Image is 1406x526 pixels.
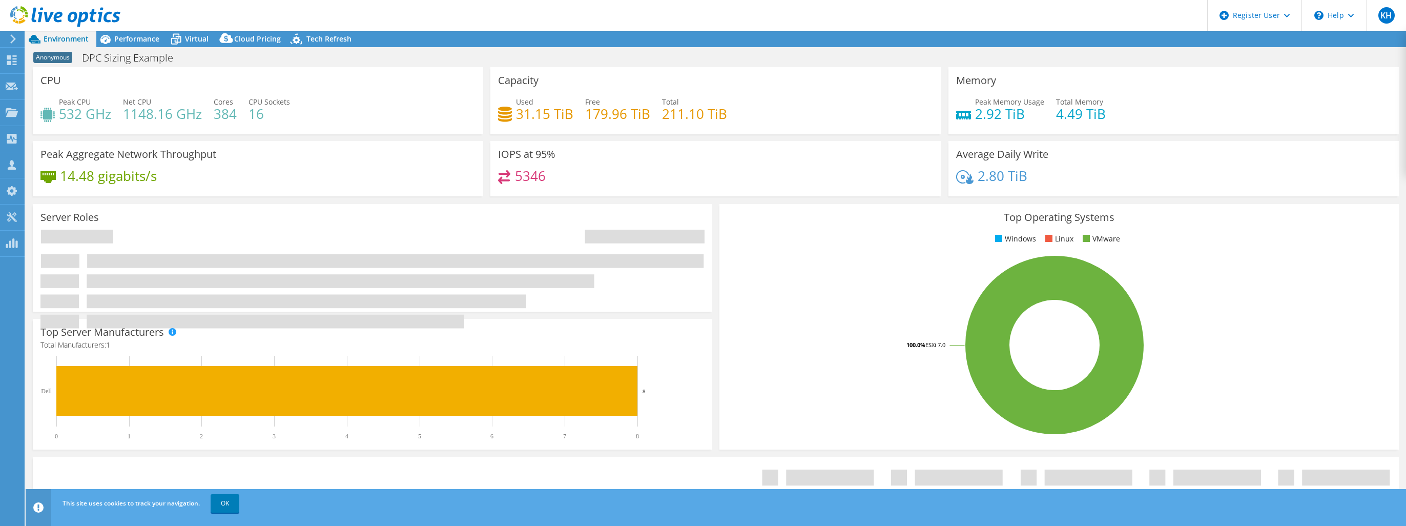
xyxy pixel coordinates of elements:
span: Cloud Pricing [234,34,281,44]
text: 4 [345,433,348,440]
span: Peak CPU [59,97,91,107]
h4: 4.49 TiB [1056,108,1106,119]
span: Anonymous [33,52,72,63]
span: 1 [106,340,110,350]
span: Environment [44,34,89,44]
h4: 211.10 TiB [662,108,727,119]
h4: 532 GHz [59,108,111,119]
h3: Top Operating Systems [727,212,1391,223]
h4: 16 [249,108,290,119]
li: Windows [993,233,1036,245]
text: Dell [41,388,52,395]
h4: 2.92 TiB [975,108,1044,119]
h4: 2.80 TiB [978,170,1027,181]
text: 6 [490,433,493,440]
text: 2 [200,433,203,440]
span: Tech Refresh [306,34,351,44]
text: 3 [273,433,276,440]
h1: DPC Sizing Example [77,52,189,64]
h3: Peak Aggregate Network Throughput [40,149,216,160]
span: Cores [214,97,233,107]
text: 1 [128,433,131,440]
h4: 5346 [515,170,546,181]
h4: Total Manufacturers: [40,339,705,351]
span: Performance [114,34,159,44]
text: 7 [563,433,566,440]
text: 5 [418,433,421,440]
tspan: ESXi 7.0 [925,341,945,349]
a: OK [211,494,239,513]
text: 0 [55,433,58,440]
span: Virtual [185,34,209,44]
h3: Capacity [498,75,539,86]
text: 8 [636,433,639,440]
span: Total [662,97,679,107]
svg: \n [1314,11,1324,20]
h4: 1148.16 GHz [123,108,202,119]
span: Total Memory [1056,97,1103,107]
span: CPU Sockets [249,97,290,107]
span: This site uses cookies to track your navigation. [63,499,200,508]
span: Peak Memory Usage [975,97,1044,107]
text: 8 [643,388,646,394]
h4: 31.15 TiB [516,108,573,119]
li: Linux [1043,233,1073,245]
h4: 179.96 TiB [585,108,650,119]
h4: 14.48 gigabits/s [60,170,157,181]
h3: Average Daily Write [956,149,1048,160]
li: VMware [1080,233,1120,245]
h4: 384 [214,108,237,119]
span: Used [516,97,533,107]
tspan: 100.0% [906,341,925,349]
h3: Server Roles [40,212,99,223]
span: Free [585,97,600,107]
h3: CPU [40,75,61,86]
h3: IOPS at 95% [498,149,555,160]
h3: Top Server Manufacturers [40,327,164,338]
span: Net CPU [123,97,151,107]
span: KH [1378,7,1395,24]
h3: Memory [956,75,996,86]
